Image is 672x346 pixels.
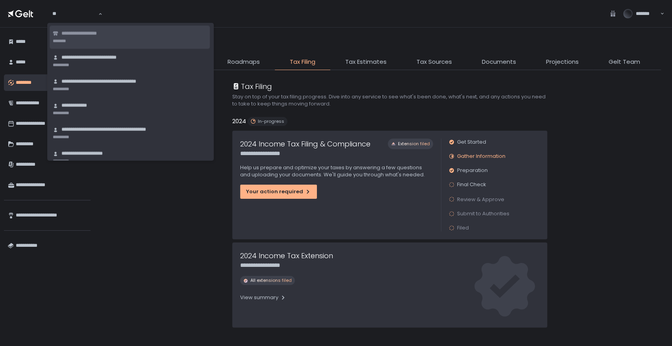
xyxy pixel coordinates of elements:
h2: Stay on top of your tax filing progress. Dive into any service to see what's been done, what's ne... [232,93,547,107]
h1: 2024 Income Tax Extension [240,250,333,261]
span: Projections [546,57,579,67]
span: All extensions filed [250,278,292,283]
p: Help us prepare and optimize your taxes by answering a few questions and uploading your documents... [240,164,433,178]
span: In-progress [258,118,284,124]
span: Filed [457,224,469,231]
span: Preparation [457,167,488,174]
h1: 2024 Income Tax Filing & Compliance [240,139,370,149]
button: View summary [240,291,286,304]
span: Tax Filing [290,57,315,67]
input: Search for option [52,10,98,18]
span: Roadmaps [228,57,260,67]
span: Gather Information [457,153,505,160]
div: View summary [240,294,286,301]
div: Search for option [47,6,102,22]
div: Your action required [246,188,311,195]
span: Tax Estimates [345,57,387,67]
span: Documents [482,57,516,67]
span: Tax Sources [417,57,452,67]
span: Review & Approve [457,196,504,203]
span: Submit to Authorities [457,210,509,217]
span: Final Check [457,181,486,188]
span: Gelt Team [609,57,640,67]
div: Tax Filing [232,81,272,92]
h2: 2024 [232,117,246,126]
span: Get Started [457,139,486,146]
button: Your action required [240,185,317,199]
span: Extension filed [398,141,430,147]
